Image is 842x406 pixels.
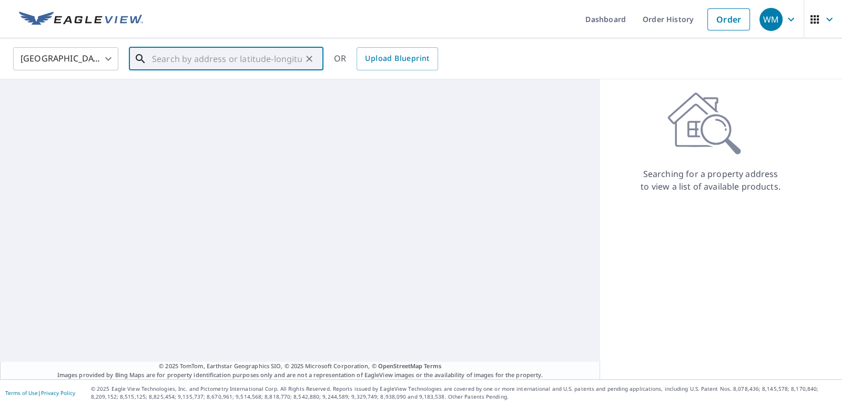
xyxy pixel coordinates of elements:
[302,51,317,66] button: Clear
[19,12,143,27] img: EV Logo
[378,362,422,370] a: OpenStreetMap
[357,47,438,70] a: Upload Blueprint
[13,44,118,74] div: [GEOGRAPHIC_DATA]
[159,362,441,371] span: © 2025 TomTom, Earthstar Geographics SIO, © 2025 Microsoft Corporation, ©
[334,47,438,70] div: OR
[91,385,837,401] p: © 2025 Eagle View Technologies, Inc. and Pictometry International Corp. All Rights Reserved. Repo...
[365,52,429,65] span: Upload Blueprint
[5,390,75,396] p: |
[424,362,441,370] a: Terms
[41,389,75,397] a: Privacy Policy
[5,389,38,397] a: Terms of Use
[640,168,781,193] p: Searching for a property address to view a list of available products.
[152,44,302,74] input: Search by address or latitude-longitude
[707,8,750,30] a: Order
[759,8,783,31] div: WM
